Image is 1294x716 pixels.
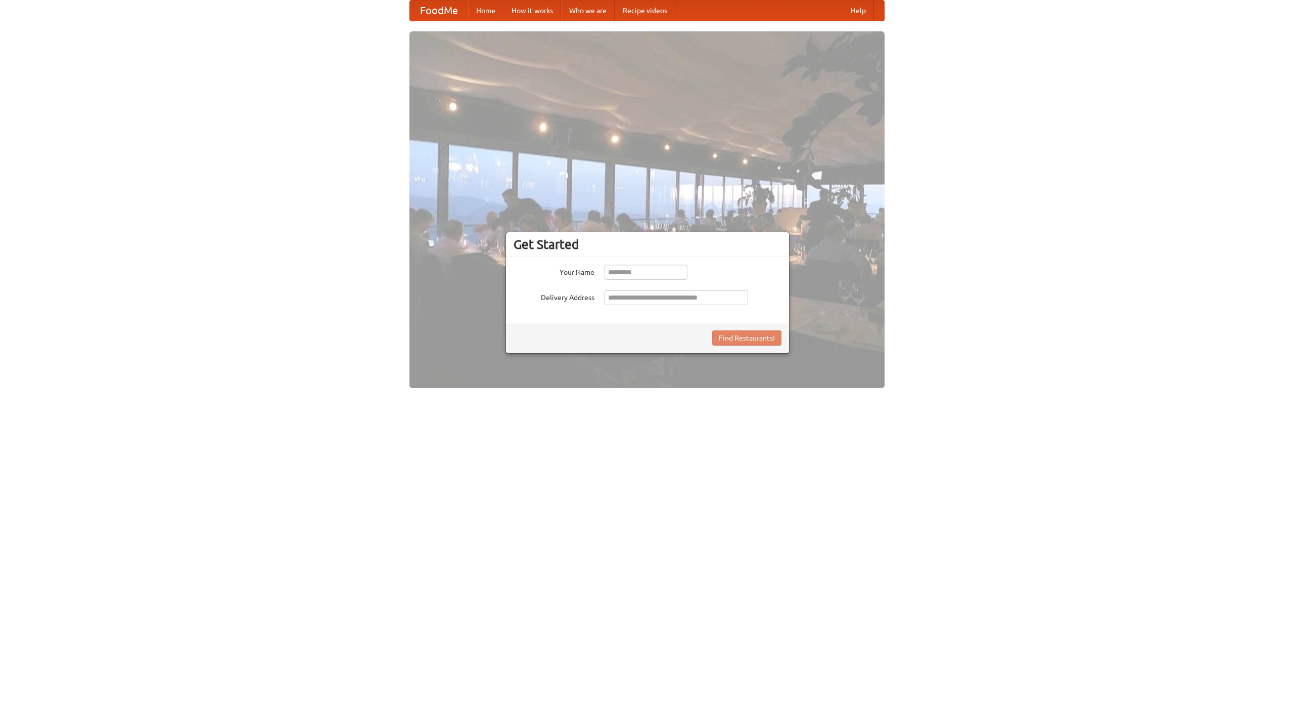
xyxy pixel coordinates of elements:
label: Delivery Address [514,290,594,303]
a: FoodMe [410,1,468,21]
h3: Get Started [514,237,781,252]
a: How it works [503,1,561,21]
button: Find Restaurants! [712,330,781,346]
label: Your Name [514,265,594,277]
a: Home [468,1,503,21]
a: Who we are [561,1,615,21]
a: Recipe videos [615,1,675,21]
a: Help [843,1,874,21]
